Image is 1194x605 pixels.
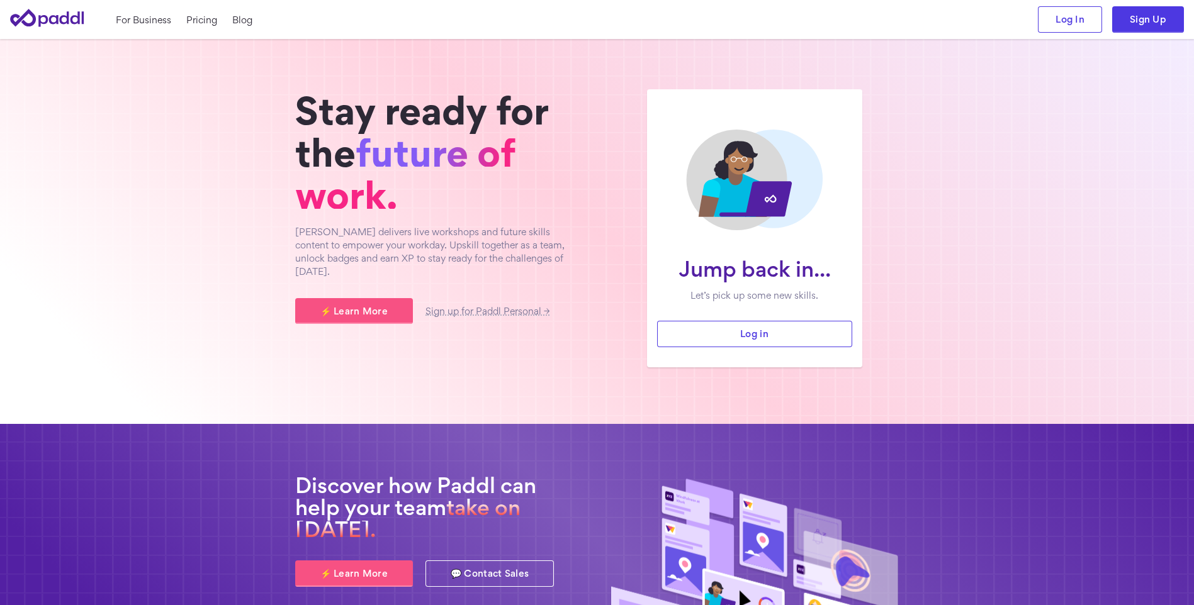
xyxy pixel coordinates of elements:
[295,298,413,325] a: ⚡ Learn More
[657,321,852,347] a: Log in
[186,13,217,26] a: Pricing
[667,289,842,302] p: Let’s pick up some new skills.
[232,13,252,26] a: Blog
[1112,6,1184,33] a: Sign Up
[295,560,413,587] a: ⚡ Learn More
[1038,6,1102,33] a: Log In
[295,138,515,209] span: future of work.
[425,308,549,316] a: Sign up for Paddl Personal →
[425,560,554,587] a: 💬 Contact Sales
[667,258,842,280] h1: Jump back in...
[295,474,585,541] h2: Discover how Paddl can help your team
[116,13,171,26] a: For Business
[295,89,585,216] h1: Stay ready for the
[295,225,585,278] p: [PERSON_NAME] delivers live workshops and future skills content to empower your workday. Upskill ...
